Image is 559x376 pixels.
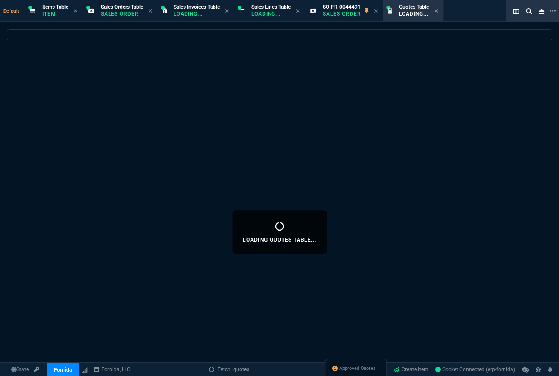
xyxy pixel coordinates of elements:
span: Items Table [42,4,68,10]
a: k8gcqgpstCb_765kAAB3 [435,366,515,373]
a: API TOKEN [31,366,42,373]
nx-icon: Close Tab [74,8,77,15]
a: Fetch: quotes [209,366,249,373]
nx-icon: Close Tab [148,8,152,15]
span: Sales Invoices Table [174,4,220,10]
nx-icon: Close Tab [434,8,438,15]
span: SO-FR-0044491 [323,4,361,10]
nx-icon: Close Workbench [536,6,548,17]
p: Loading... [399,10,429,17]
p: Sales Order [101,10,143,17]
span: Sales Orders Table [101,4,143,10]
span: Quotes Table [399,4,429,10]
p: Loading Quotes Table... [243,236,316,243]
a: Global State [9,366,31,373]
span: Socket Connected (erp-fornida) [435,366,515,373]
p: Item [42,10,68,17]
p: Loading... [251,10,291,17]
a: msbcCompanyName [91,366,133,373]
nx-icon: Search [522,6,536,17]
p: Sales Order [323,10,361,17]
span: Default [3,8,23,14]
p: Loading... [174,10,217,17]
nx-icon: Close Tab [296,8,300,15]
nx-icon: Close Tab [225,8,229,15]
a: Create Item [390,363,432,376]
nx-icon: Close Tab [374,8,378,15]
nx-icon: Open New Tab [549,7,556,15]
nx-icon: Split Panels [509,6,522,17]
span: Sales Lines Table [251,4,291,10]
span: Approved Quotes [339,365,376,372]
